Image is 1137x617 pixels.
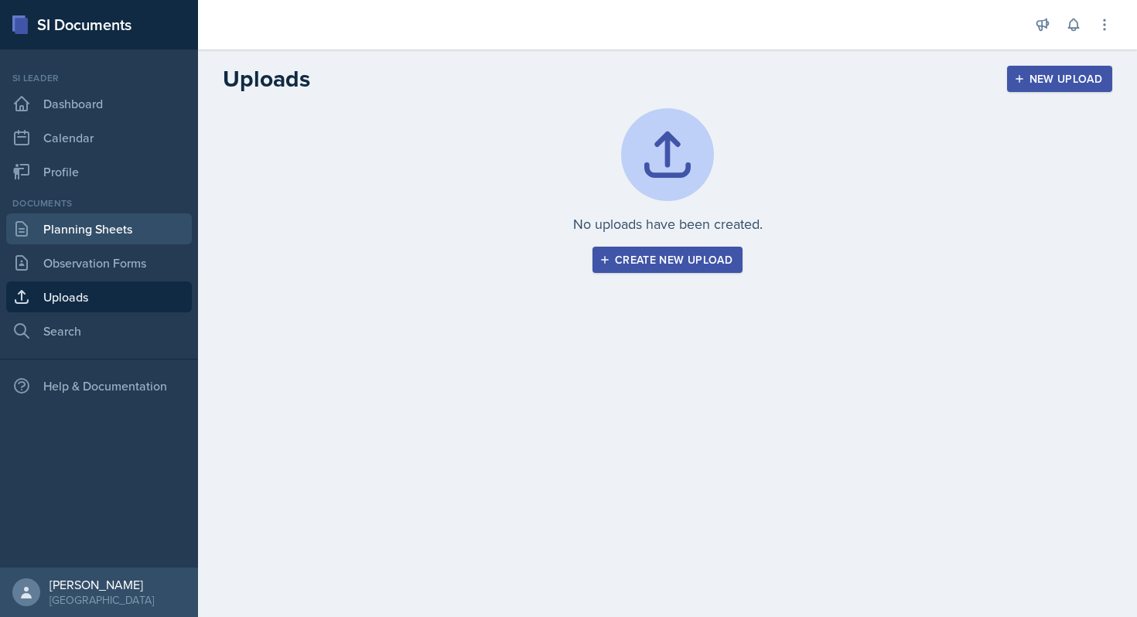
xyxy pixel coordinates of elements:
[1007,66,1113,92] button: New Upload
[6,122,192,153] a: Calendar
[50,592,154,608] div: [GEOGRAPHIC_DATA]
[6,370,192,401] div: Help & Documentation
[6,88,192,119] a: Dashboard
[223,65,310,93] h2: Uploads
[592,247,743,273] button: Create new upload
[6,213,192,244] a: Planning Sheets
[573,213,763,234] p: No uploads have been created.
[6,281,192,312] a: Uploads
[6,71,192,85] div: Si leader
[6,156,192,187] a: Profile
[6,196,192,210] div: Documents
[6,247,192,278] a: Observation Forms
[603,254,732,266] div: Create new upload
[1017,73,1103,85] div: New Upload
[50,577,154,592] div: [PERSON_NAME]
[6,315,192,346] a: Search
